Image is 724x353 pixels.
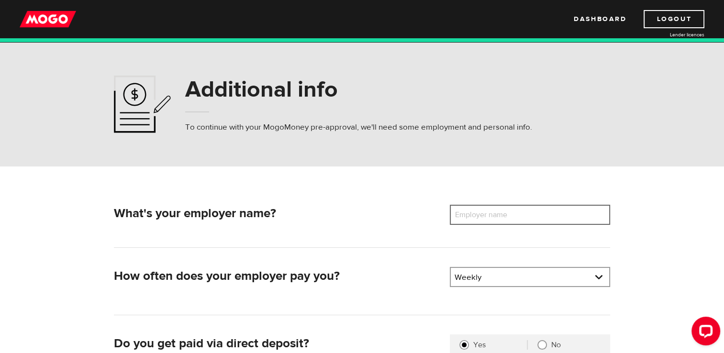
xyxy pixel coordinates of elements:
img: application-ef4f7aff46a5c1a1d42a38d909f5b40b.svg [114,76,171,133]
label: Employer name [450,205,527,225]
label: Yes [473,340,527,350]
input: Yes [459,340,469,350]
label: No [551,340,601,350]
a: Lender licences [633,31,704,38]
img: mogo_logo-11ee424be714fa7cbb0f0f49df9e16ec.png [20,10,76,28]
iframe: LiveChat chat widget [684,313,724,353]
h2: How often does your employer pay you? [114,269,442,284]
h2: Do you get paid via direct deposit? [114,336,442,351]
p: To continue with your MogoMoney pre-approval, we'll need some employment and personal info. [185,121,532,133]
a: Logout [644,10,704,28]
h2: What's your employer name? [114,206,442,221]
a: Dashboard [574,10,626,28]
input: No [537,340,547,350]
h1: Additional info [185,77,532,102]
